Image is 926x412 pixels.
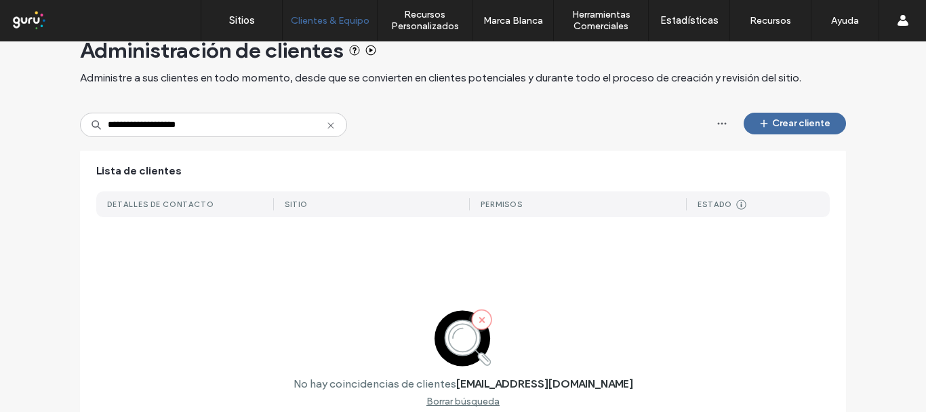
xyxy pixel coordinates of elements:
label: Sitios [229,14,255,26]
div: Borrar búsqueda [426,396,500,407]
label: Herramientas Comerciales [554,9,648,32]
span: Ayuda [29,10,66,22]
label: No hay coincidencias de clientes [294,377,456,390]
label: Estadísticas [660,14,719,26]
label: Recursos [750,15,791,26]
label: Ayuda [831,15,859,26]
label: Marca Blanca [483,15,543,26]
label: Recursos Personalizados [378,9,472,32]
div: DETALLES DE CONTACTO [107,200,214,209]
span: Administre a sus clientes en todo momento, desde que se convierten en clientes potenciales y dura... [80,71,801,86]
div: Estado [698,200,732,209]
span: Lista de clientes [96,164,182,179]
div: Sitio [285,200,308,209]
label: Clientes & Equipo [291,15,369,26]
button: Crear cliente [744,113,846,134]
span: Administración de clientes [80,37,344,64]
div: Permisos [481,200,523,209]
label: [EMAIL_ADDRESS][DOMAIN_NAME] [456,377,633,390]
